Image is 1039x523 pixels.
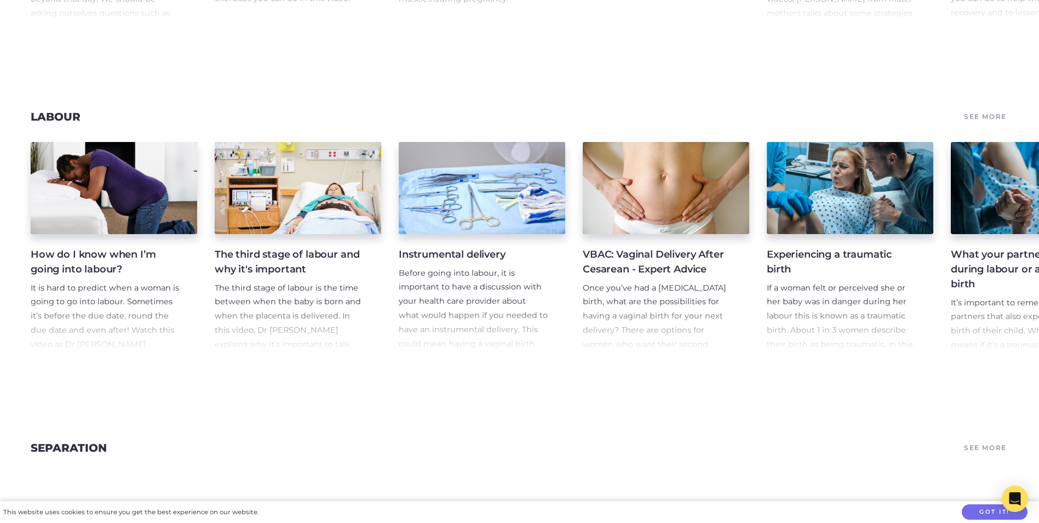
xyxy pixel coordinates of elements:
button: Got it! [962,504,1027,520]
a: How do I know when I’m going into labour? It is hard to predict when a woman is going to go into ... [31,142,197,353]
p: If a woman felt or perceived she or her baby was in danger during her labour this is known as a t... [767,281,916,423]
a: Labour [31,110,81,123]
p: Before going into labour, it is important to have a discussion with your health care provider abo... [399,266,548,394]
a: Instrumental delivery Before going into labour, it is important to have a discussion with your he... [399,142,565,353]
a: The third stage of labour and why it's important The third stage of labour is the time between wh... [215,142,381,353]
div: Open Intercom Messenger [1002,486,1028,512]
h4: VBAC: Vaginal Delivery After Cesarean - Expert Advice [583,247,732,277]
h4: Experiencing a traumatic birth [767,247,916,277]
a: Separation [31,441,107,454]
a: See More [962,440,1008,456]
p: Once you’ve had a [MEDICAL_DATA] birth, what are the possibilities for having a vaginal birth for... [583,281,732,423]
h4: The third stage of labour and why it's important [215,247,364,277]
a: See More [962,109,1008,124]
p: It is hard to predict when a woman is going to go into labour. Sometimes it’s before the due date... [31,281,180,367]
h4: How do I know when I’m going into labour? [31,247,180,277]
a: VBAC: Vaginal Delivery After Cesarean - Expert Advice Once you’ve had a [MEDICAL_DATA] birth, wha... [583,142,749,353]
a: Experiencing a traumatic birth If a woman felt or perceived she or her baby was in danger during ... [767,142,933,353]
div: This website uses cookies to ensure you get the best experience on our website. [3,507,259,518]
p: The third stage of labour is the time between when the baby is born and when the placenta is deli... [215,281,364,380]
h4: Instrumental delivery [399,247,548,262]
